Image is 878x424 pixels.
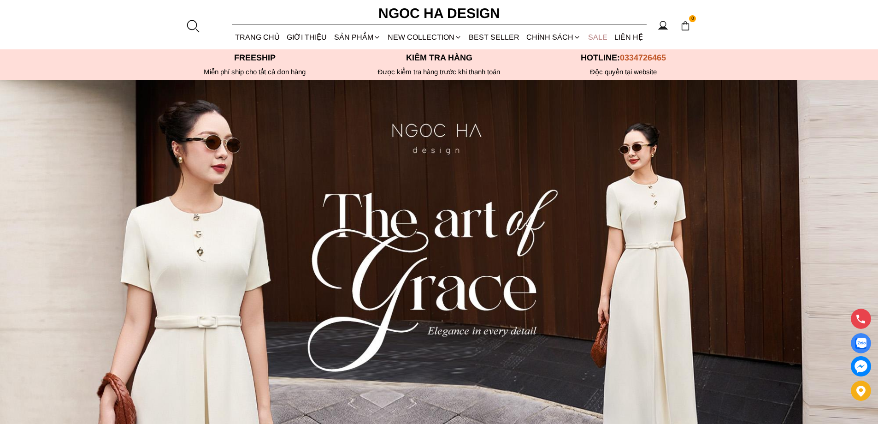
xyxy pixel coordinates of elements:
[163,53,347,63] p: Freeship
[531,53,716,63] p: Hotline:
[406,53,472,62] font: Kiểm tra hàng
[347,68,531,76] p: Được kiểm tra hàng trước khi thanh toán
[851,333,871,353] a: Display image
[584,25,611,49] a: SALE
[370,2,508,24] a: Ngoc Ha Design
[466,25,523,49] a: BEST SELLER
[855,338,866,349] img: Display image
[523,25,584,49] div: Chính sách
[620,53,666,62] span: 0334726465
[611,25,646,49] a: LIÊN HỆ
[689,15,696,23] span: 0
[680,21,690,31] img: img-CART-ICON-ksit0nf1
[384,25,465,49] a: NEW COLLECTION
[163,68,347,76] div: Miễn phí ship cho tất cả đơn hàng
[531,68,716,76] h6: Độc quyền tại website
[851,356,871,376] a: messenger
[330,25,384,49] div: SẢN PHẨM
[232,25,283,49] a: TRANG CHỦ
[283,25,330,49] a: GIỚI THIỆU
